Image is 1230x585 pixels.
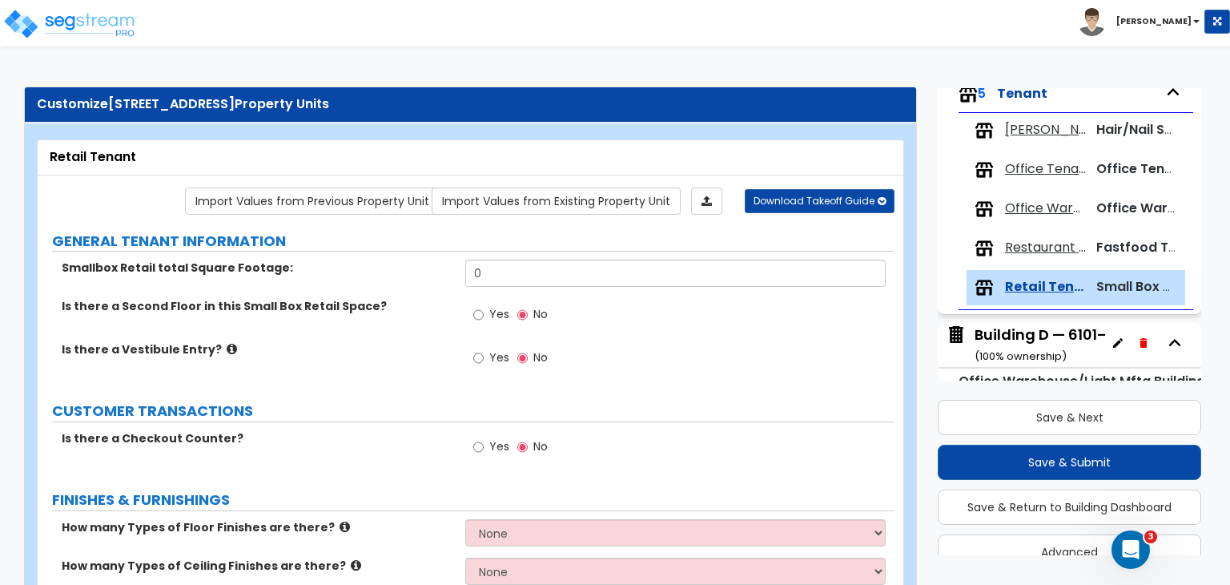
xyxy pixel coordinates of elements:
[432,188,681,215] a: Import the dynamic attribute values from existing properties.
[62,260,453,276] label: Smallbox Retail total Square Footage:
[533,438,548,454] span: No
[975,200,994,219] img: tenants.png
[938,490,1201,525] button: Save & Return to Building Dashboard
[691,188,722,215] a: Import the dynamic attributes value through Excel sheet
[975,160,994,180] img: tenants.png
[473,349,484,367] input: Yes
[37,95,904,114] div: Customize Property Units
[489,438,509,454] span: Yes
[975,278,994,297] img: tenants.png
[517,306,528,324] input: No
[975,349,1067,364] small: ( 100 % ownership)
[754,194,874,208] span: Download Takeoff Guide
[1005,278,1086,297] span: Retail Tenant
[108,95,235,113] span: [STREET_ADDRESS]
[62,298,453,314] label: Is there a Second Floor in this Small Box Retail Space?
[473,438,484,456] input: Yes
[351,559,361,571] i: click for more info!
[227,343,237,355] i: click for more info!
[1005,239,1086,257] span: Restaurant Tenant
[52,490,894,510] label: FINISHES & FURNISHINGS
[1005,200,1086,218] span: Office Warehouse Tenant
[745,189,894,213] button: Download Takeoff Guide
[946,325,967,345] img: building.svg
[946,325,1105,365] span: Building D — 6101–6155 Corporate Dr
[533,349,548,365] span: No
[1096,159,1187,178] span: Office Tenant
[489,349,509,365] span: Yes
[1005,160,1086,179] span: Office Tenants
[1111,531,1150,569] iframe: Intercom live chat
[50,148,891,167] div: Retail Tenant
[62,341,453,357] label: Is there a Vestibule Entry?
[938,445,1201,480] button: Save & Submit
[473,306,484,324] input: Yes
[1078,8,1106,36] img: avatar.png
[938,400,1201,435] button: Save & Next
[517,438,528,456] input: No
[997,84,1047,103] span: Tenant
[52,401,894,422] label: CUSTOMER TRANSACTIONS
[489,306,509,322] span: Yes
[62,430,453,446] label: Is there a Checkout Counter?
[1144,531,1157,543] span: 3
[1116,15,1192,27] b: [PERSON_NAME]
[1096,238,1207,256] span: Fastfood Tenant
[975,239,994,258] img: tenants.png
[1005,121,1086,139] span: Barber Tenant
[340,521,350,533] i: click for more info!
[959,85,978,104] img: tenants.png
[62,558,453,574] label: How many Types of Ceiling Finishes are there?
[185,188,440,215] a: Import the dynamic attribute values from previous properties.
[533,306,548,322] span: No
[52,231,894,252] label: GENERAL TENANT INFORMATION
[2,8,139,40] img: logo_pro_r.png
[517,349,528,367] input: No
[938,535,1201,570] button: Advanced
[975,121,994,140] img: tenants.png
[978,84,986,103] span: 5
[959,372,1205,390] small: Office Warehouse/Light Mftg Building
[62,519,453,535] label: How many Types of Floor Finishes are there?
